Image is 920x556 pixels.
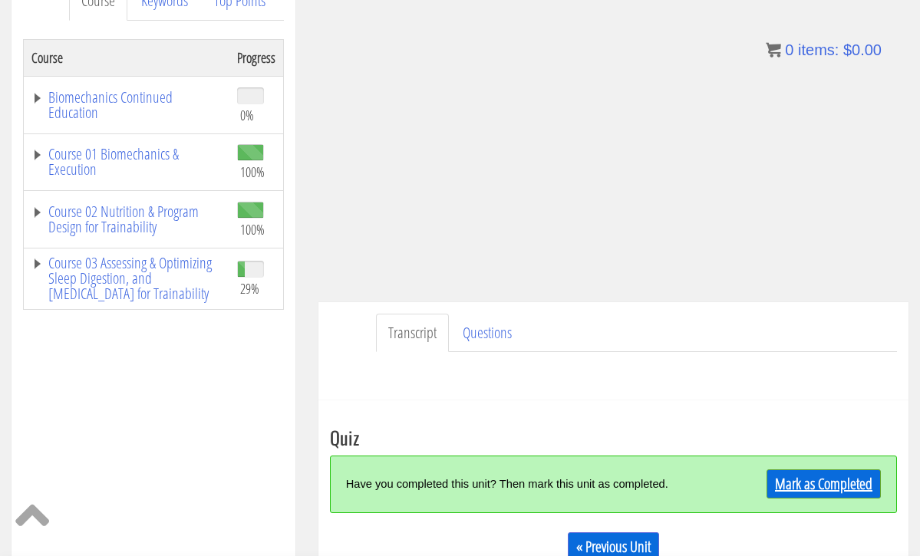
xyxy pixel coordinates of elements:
a: Transcript [376,314,449,353]
h3: Quiz [330,427,897,447]
div: Have you completed this unit? Then mark this unit as completed. [346,468,741,501]
th: Course [24,39,229,76]
span: $ [843,41,852,58]
span: 0% [240,107,254,123]
a: Course 03 Assessing & Optimizing Sleep Digestion, and [MEDICAL_DATA] for Trainability [31,255,222,301]
span: 0 [785,41,793,58]
a: Biomechanics Continued Education [31,90,222,120]
th: Progress [229,39,284,76]
span: items: [798,41,839,58]
span: 100% [240,221,265,238]
span: 100% [240,163,265,180]
a: Course 01 Biomechanics & Execution [31,146,222,177]
img: icon11.png [766,42,781,58]
bdi: 0.00 [843,41,882,58]
a: 0 items: $0.00 [766,41,882,58]
span: 29% [240,280,259,297]
a: Course 02 Nutrition & Program Design for Trainability [31,204,222,235]
a: Questions [450,314,524,353]
a: Mark as Completed [767,469,881,498]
